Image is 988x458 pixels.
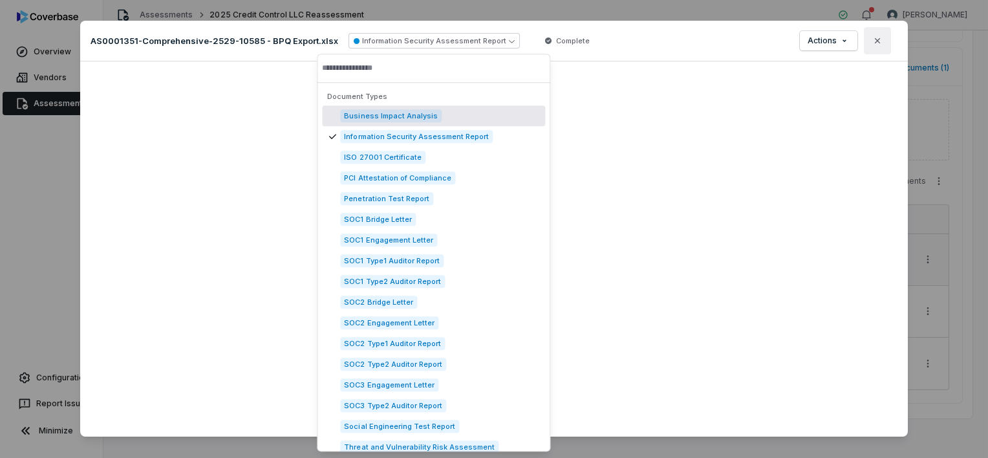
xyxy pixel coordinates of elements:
[340,192,433,205] span: Penetration Test Report
[556,36,590,46] span: Complete
[340,441,499,453] span: Threat and Vulnerability Risk Assessment
[340,109,442,122] span: Business Impact Analysis
[340,399,446,412] span: SOC3 Type2 Auditor Report
[91,35,338,47] p: AS0001351-Comprehensive-2529-10585 - BPQ Export.xlsx
[340,378,438,391] span: SOC3 Engagement Letter
[340,296,417,309] span: SOC2 Bridge Letter
[800,31,857,50] button: Actions
[340,316,438,329] span: SOC2 Engagement Letter
[340,151,425,164] span: ISO 27001 Certificate
[322,88,545,105] div: Document Types
[808,36,837,46] span: Actions
[340,358,446,371] span: SOC2 Type2 Auditor Report
[340,213,416,226] span: SOC1 Bridge Letter
[340,275,445,288] span: SOC1 Type2 Auditor Report
[340,337,445,350] span: SOC2 Type1 Auditor Report
[91,72,897,426] iframe: Preview
[340,234,437,246] span: SOC1 Engagement Letter
[340,130,493,143] span: Information Security Assessment Report
[349,33,520,49] button: Information Security Assessment Report
[340,420,459,433] span: Social Engineering Test Report
[340,254,444,267] span: SOC1 Type1 Auditor Report
[340,171,455,184] span: PCI Attestation of Compliance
